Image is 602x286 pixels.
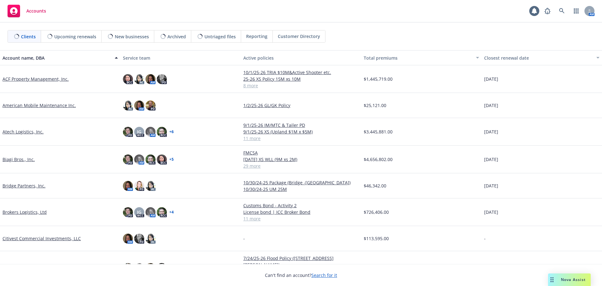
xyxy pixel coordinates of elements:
[134,181,144,191] img: photo
[243,235,245,242] span: -
[3,76,69,82] a: ACF Property Management, Inc.
[364,102,386,109] span: $25,121.00
[556,5,568,17] a: Search
[484,76,498,82] span: [DATE]
[169,130,174,134] a: + 6
[548,273,591,286] button: Nova Assist
[157,74,167,84] img: photo
[3,182,45,189] a: Bridge Partners, Inc.
[123,207,133,217] img: photo
[243,149,359,156] a: FMCSA
[145,181,156,191] img: photo
[364,182,386,189] span: $46,342.00
[484,182,498,189] span: [DATE]
[3,235,81,242] a: Citivest Commercial Investments, LLC
[484,128,498,135] span: [DATE]
[26,8,46,13] span: Accounts
[145,127,156,137] img: photo
[157,127,167,137] img: photo
[123,234,133,244] img: photo
[484,55,593,61] div: Closest renewal date
[3,156,35,163] a: Biagi Bros., Inc.
[484,102,498,109] span: [DATE]
[145,234,156,244] img: photo
[137,128,141,135] span: JG
[484,235,486,242] span: -
[134,74,144,84] img: photo
[243,82,359,89] a: 8 more
[157,263,167,273] img: photo
[364,55,472,61] div: Total premiums
[243,122,359,128] a: 9/1/25-26 IM/MTC & Tailer PD
[364,209,389,215] span: $726,406.00
[145,100,156,111] img: photo
[134,154,144,165] img: photo
[243,55,359,61] div: Active policies
[134,234,144,244] img: photo
[570,5,583,17] a: Switch app
[482,50,602,65] button: Closest renewal date
[265,272,337,278] span: Can't find an account?
[120,50,241,65] button: Service team
[311,272,337,278] a: Search for it
[243,135,359,142] a: 11 more
[241,50,361,65] button: Active policies
[157,207,167,217] img: photo
[243,179,359,186] a: 10/30/24-25 Package (Bridge -[GEOGRAPHIC_DATA])
[123,74,133,84] img: photo
[134,263,144,273] img: photo
[54,33,96,40] span: Upcoming renewals
[3,55,111,61] div: Account name, DBA
[243,156,359,163] a: [DATE] XS WLL (9M xs 2M)
[5,2,49,20] a: Accounts
[123,263,133,273] img: photo
[541,5,554,17] a: Report a Bug
[3,128,44,135] a: Atech Logistics, Inc.
[137,209,141,215] span: JG
[123,181,133,191] img: photo
[243,76,359,82] a: 25-26 XS Policy 15M xs 10M
[484,156,498,163] span: [DATE]
[243,102,359,109] a: 1/2/25-26 GL/GK Policy
[243,69,359,76] a: 10/1/25-26 TRIA $10M&Active Shooter etc.
[3,102,76,109] a: American Mobile Maintenance Inc.
[169,158,174,161] a: + 5
[243,209,359,215] a: License bond | ICC Broker Bond
[145,74,156,84] img: photo
[243,163,359,169] a: 29 more
[364,156,393,163] span: $4,656,802.00
[123,100,133,111] img: photo
[157,154,167,165] img: photo
[278,33,320,40] span: Customer Directory
[145,263,156,273] img: photo
[134,100,144,111] img: photo
[561,277,586,282] span: Nova Assist
[145,207,156,217] img: photo
[167,33,186,40] span: Archived
[484,209,498,215] span: [DATE]
[123,127,133,137] img: photo
[123,55,238,61] div: Service team
[243,128,359,135] a: 9/1/25-26 XS (Upland $1M x $5M)
[243,186,359,192] a: 10/30/24-25 UM 25M
[246,33,267,40] span: Reporting
[145,154,156,165] img: photo
[3,209,47,215] a: Brokers Logistics, Ltd
[243,255,359,268] a: 7/24/25-26 Flood Policy ([STREET_ADDRESS][PERSON_NAME])
[361,50,482,65] button: Total premiums
[123,154,133,165] img: photo
[243,215,359,222] a: 11 more
[364,76,393,82] span: $1,445,719.00
[115,33,149,40] span: New businesses
[548,273,556,286] div: Drag to move
[243,202,359,209] a: Customs Bond - Activity 2
[364,128,393,135] span: $3,445,881.00
[204,33,236,40] span: Untriaged files
[364,235,389,242] span: $113,595.00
